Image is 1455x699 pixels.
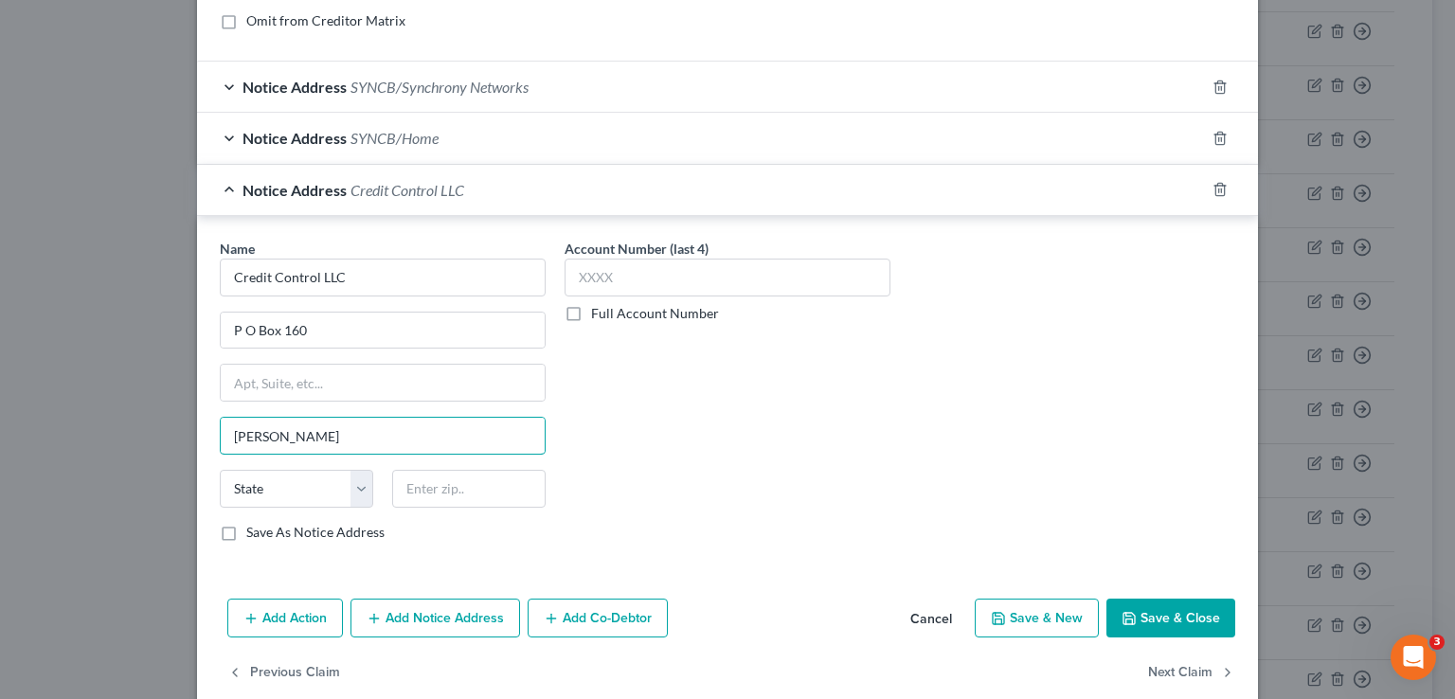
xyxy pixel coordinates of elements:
[565,239,709,259] label: Account Number (last 4)
[221,313,545,349] input: Enter address...
[392,470,546,508] input: Enter zip..
[895,600,967,638] button: Cancel
[242,78,347,96] span: Notice Address
[242,129,347,147] span: Notice Address
[220,259,546,296] input: Search by name...
[350,181,464,199] span: Credit Control LLC
[528,599,668,638] button: Add Co-Debtor
[591,304,719,323] label: Full Account Number
[1391,635,1436,680] iframe: Intercom live chat
[1429,635,1445,650] span: 3
[1106,599,1235,638] button: Save & Close
[221,418,545,454] input: Enter city...
[1148,653,1235,692] button: Next Claim
[246,12,405,28] span: Omit from Creditor Matrix
[565,259,890,296] input: XXXX
[350,78,529,96] span: SYNCB/Synchrony Networks
[975,599,1099,638] button: Save & New
[220,241,255,257] span: Name
[227,653,340,692] button: Previous Claim
[246,523,385,542] label: Save As Notice Address
[227,599,343,638] button: Add Action
[350,599,520,638] button: Add Notice Address
[242,181,347,199] span: Notice Address
[221,365,545,401] input: Apt, Suite, etc...
[350,129,439,147] span: SYNCB/Home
